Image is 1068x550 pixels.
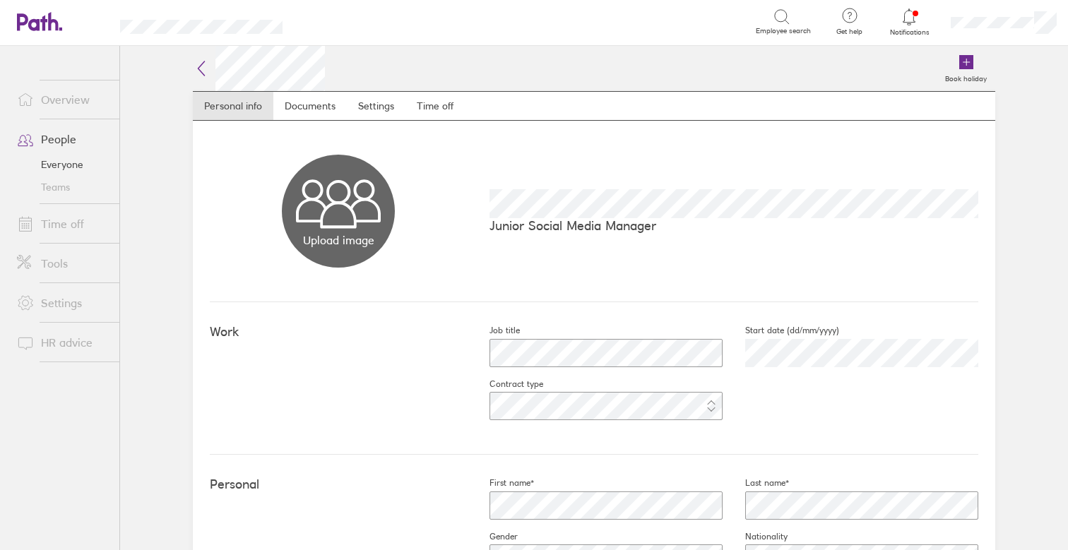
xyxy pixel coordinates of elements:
a: Book holiday [937,46,995,91]
a: HR advice [6,328,119,357]
h4: Work [210,325,467,340]
label: Job title [467,325,520,336]
span: Employee search [756,27,811,35]
label: Last name* [723,477,789,489]
span: Get help [826,28,872,36]
a: Teams [6,176,119,198]
a: Tools [6,249,119,277]
label: Start date (dd/mm/yyyy) [723,325,839,336]
a: Personal info [193,92,273,120]
div: Search [321,15,357,28]
label: Book holiday [937,71,995,83]
label: Contract type [467,378,543,390]
a: Settings [6,289,119,317]
a: Overview [6,85,119,114]
a: Notifications [886,7,932,37]
label: Nationality [723,531,788,542]
a: Everyone [6,153,119,176]
a: Time off [6,210,119,238]
a: Documents [273,92,347,120]
span: Notifications [886,28,932,37]
a: Time off [405,92,465,120]
h4: Personal [210,477,467,492]
a: People [6,125,119,153]
p: Junior Social Media Manager [490,218,978,233]
label: Gender [467,531,518,542]
label: First name* [467,477,534,489]
a: Settings [347,92,405,120]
